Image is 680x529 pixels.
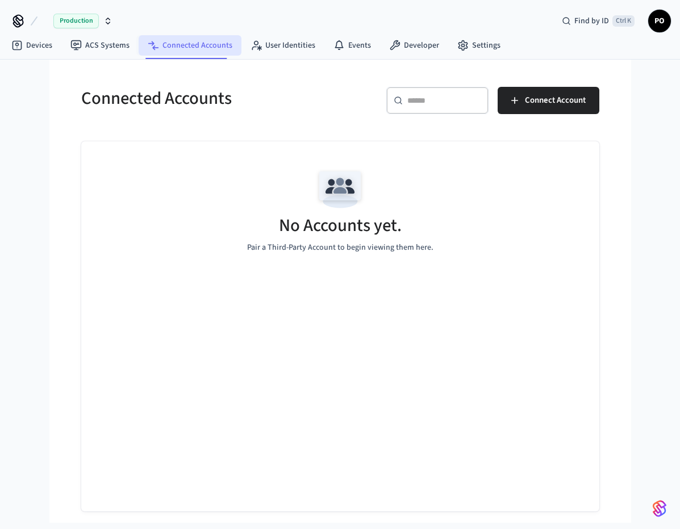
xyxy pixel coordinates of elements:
[315,164,366,215] img: Team Empty State
[612,15,635,27] span: Ctrl K
[498,87,599,114] button: Connect Account
[324,35,380,56] a: Events
[553,11,644,31] div: Find by IDCtrl K
[53,14,99,28] span: Production
[61,35,139,56] a: ACS Systems
[2,35,61,56] a: Devices
[574,15,609,27] span: Find by ID
[649,11,670,31] span: PO
[81,87,333,110] h5: Connected Accounts
[279,214,402,237] h5: No Accounts yet.
[648,10,671,32] button: PO
[448,35,510,56] a: Settings
[241,35,324,56] a: User Identities
[139,35,241,56] a: Connected Accounts
[247,242,433,254] p: Pair a Third-Party Account to begin viewing them here.
[380,35,448,56] a: Developer
[525,93,586,108] span: Connect Account
[653,499,666,518] img: SeamLogoGradient.69752ec5.svg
